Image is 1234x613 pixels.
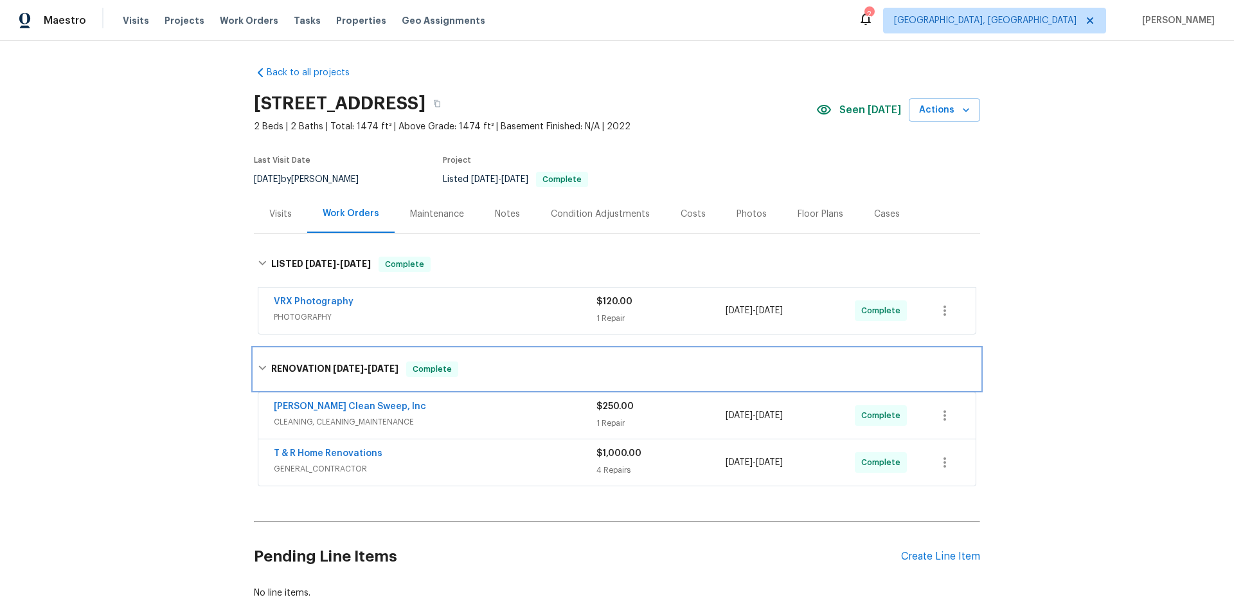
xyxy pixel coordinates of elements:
span: [PERSON_NAME] [1137,14,1215,27]
div: by [PERSON_NAME] [254,172,374,187]
span: - [726,456,783,469]
span: GENERAL_CONTRACTOR [274,462,596,475]
span: [DATE] [333,364,364,373]
span: Projects [165,14,204,27]
span: Project [443,156,471,164]
div: Costs [681,208,706,221]
span: Last Visit Date [254,156,310,164]
h6: RENOVATION [271,361,398,377]
span: [DATE] [726,306,753,315]
span: Seen [DATE] [839,104,901,116]
span: - [726,304,783,317]
span: Maestro [44,14,86,27]
div: Floor Plans [798,208,843,221]
span: - [471,175,528,184]
div: Create Line Item [901,551,980,563]
span: CLEANING, CLEANING_MAINTENANCE [274,416,596,428]
div: 2 [864,8,873,21]
div: Notes [495,208,520,221]
h6: LISTED [271,257,371,272]
a: VRX Photography [274,297,353,306]
span: [DATE] [756,411,783,420]
span: [DATE] [254,175,281,184]
h2: [STREET_ADDRESS] [254,97,425,110]
div: RENOVATION [DATE]-[DATE]Complete [254,349,980,390]
span: [DATE] [756,458,783,467]
span: PHOTOGRAPHY [274,311,596,324]
span: Actions [919,102,970,118]
span: Tasks [294,16,321,25]
span: [DATE] [340,259,371,268]
span: - [305,259,371,268]
span: $120.00 [596,297,632,306]
span: [DATE] [471,175,498,184]
div: Cases [874,208,900,221]
span: Work Orders [220,14,278,27]
span: [DATE] [756,306,783,315]
div: 4 Repairs [596,464,726,477]
div: No line items. [254,587,980,599]
div: Work Orders [323,207,379,220]
span: [DATE] [726,458,753,467]
div: Photos [737,208,767,221]
span: Complete [861,409,906,422]
span: Complete [380,258,429,271]
span: Complete [861,456,906,469]
div: Condition Adjustments [551,208,650,221]
div: Visits [269,208,292,221]
span: Visits [123,14,149,27]
span: Complete [537,176,587,183]
span: [DATE] [305,259,336,268]
h2: Pending Line Items [254,527,901,587]
span: 2 Beds | 2 Baths | Total: 1474 ft² | Above Grade: 1474 ft² | Basement Finished: N/A | 2022 [254,120,816,133]
button: Copy Address [425,92,449,115]
a: T & R Home Renovations [274,449,382,458]
span: Complete [407,363,457,376]
button: Actions [909,98,980,122]
div: 1 Repair [596,312,726,325]
a: [PERSON_NAME] Clean Sweep, Inc [274,402,426,411]
span: - [333,364,398,373]
a: Back to all projects [254,66,377,79]
span: Complete [861,304,906,317]
span: Geo Assignments [402,14,485,27]
span: $250.00 [596,402,634,411]
div: LISTED [DATE]-[DATE]Complete [254,244,980,285]
span: [DATE] [726,411,753,420]
span: - [726,409,783,422]
div: 1 Repair [596,417,726,430]
span: [GEOGRAPHIC_DATA], [GEOGRAPHIC_DATA] [894,14,1077,27]
span: Listed [443,175,588,184]
span: $1,000.00 [596,449,641,458]
span: [DATE] [368,364,398,373]
span: Properties [336,14,386,27]
div: Maintenance [410,208,464,221]
span: [DATE] [501,175,528,184]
